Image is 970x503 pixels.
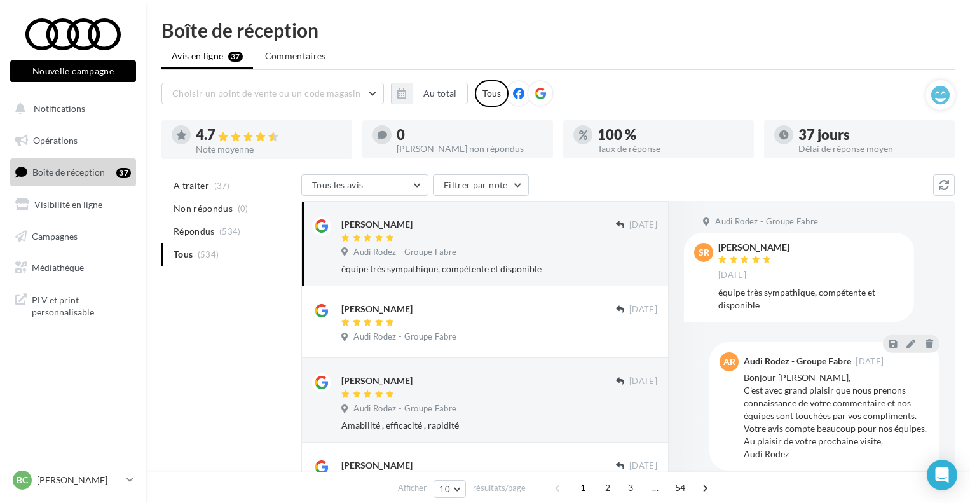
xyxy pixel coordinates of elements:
span: Commentaires [265,50,326,62]
div: Délai de réponse moyen [798,144,945,153]
span: [DATE] [629,219,657,231]
span: Opérations [33,135,78,146]
span: Répondus [174,225,215,238]
a: BC [PERSON_NAME] [10,468,136,492]
div: Taux de réponse [598,144,744,153]
a: Boîte de réception37 [8,158,139,186]
div: Audi Rodez - Groupe Fabre [744,357,851,366]
span: Audi Rodez - Groupe Fabre [353,247,456,258]
button: Choisir un point de vente ou un code magasin [161,83,384,104]
div: 100 % [598,128,744,142]
div: 0 [397,128,543,142]
span: SR [699,246,709,259]
div: 37 [116,168,131,178]
span: Audi Rodez - Groupe Fabre [715,216,818,228]
div: équipe très sympathique, compétente et disponible [718,286,904,312]
a: Médiathèque [8,254,139,281]
span: 10 [439,484,450,494]
div: équipe très sympathique, compétente et disponible [341,263,657,275]
span: (0) [238,203,249,214]
div: Boîte de réception [161,20,955,39]
div: [PERSON_NAME] [341,459,413,472]
div: Tous [475,80,509,107]
div: [PERSON_NAME] [718,243,789,252]
p: [PERSON_NAME] [37,474,121,486]
span: résultats/page [473,482,526,494]
span: Médiathèque [32,262,84,273]
button: Au total [413,83,468,104]
div: Open Intercom Messenger [927,460,957,490]
div: [PERSON_NAME] [341,303,413,315]
span: [DATE] [629,376,657,387]
button: Notifications [8,95,133,122]
span: AR [723,355,735,368]
span: Audi Rodez - Groupe Fabre [353,331,456,343]
div: [PERSON_NAME] [341,375,413,387]
span: (534) [219,226,241,237]
span: Tous les avis [312,179,364,190]
span: [DATE] [718,270,746,281]
span: 3 [620,478,641,498]
span: Non répondus [174,202,233,215]
span: BC [17,474,28,486]
span: Campagnes [32,230,78,241]
div: 37 jours [798,128,945,142]
a: PLV et print personnalisable [8,286,139,324]
span: ... [645,478,666,498]
button: 10 [434,480,466,498]
span: [DATE] [629,460,657,472]
button: Tous les avis [301,174,428,196]
div: [PERSON_NAME] non répondus [397,144,543,153]
span: [DATE] [629,304,657,315]
span: PLV et print personnalisable [32,291,131,319]
span: Notifications [34,103,85,114]
div: 4.7 [196,128,342,142]
a: Campagnes [8,223,139,250]
span: 1 [573,478,593,498]
span: 2 [598,478,618,498]
span: Afficher [398,482,427,494]
span: Audi Rodez - Groupe Fabre [353,403,456,415]
span: 54 [670,478,691,498]
div: Note moyenne [196,145,342,154]
span: (37) [214,181,230,191]
span: Boîte de réception [32,167,105,177]
span: [DATE] [856,357,884,366]
button: Au total [391,83,468,104]
button: Filtrer par note [433,174,529,196]
div: Bonjour [PERSON_NAME], C'est avec grand plaisir que nous prenons connaissance de votre commentair... [744,371,929,460]
div: Amabilité , efficacité , rapidité [341,419,657,432]
a: Visibilité en ligne [8,191,139,218]
span: A traiter [174,179,209,192]
span: Visibilité en ligne [34,199,102,210]
a: Opérations [8,127,139,154]
div: [PERSON_NAME] [341,218,413,231]
button: Nouvelle campagne [10,60,136,82]
span: Choisir un point de vente ou un code magasin [172,88,360,99]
